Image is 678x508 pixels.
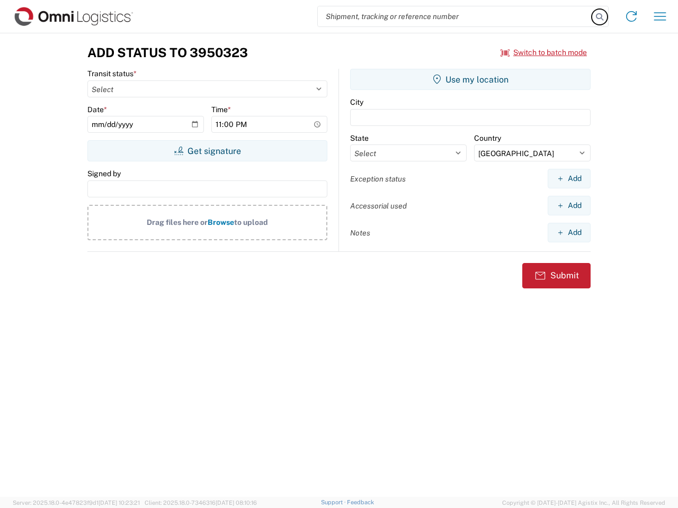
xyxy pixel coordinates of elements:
label: Transit status [87,69,137,78]
span: Browse [208,218,234,226]
label: Date [87,105,107,114]
input: Shipment, tracking or reference number [318,6,592,26]
label: Time [211,105,231,114]
label: Exception status [350,174,406,184]
button: Add [548,169,591,188]
button: Switch to batch mode [501,44,587,61]
label: Accessorial used [350,201,407,211]
span: Server: 2025.18.0-4e47823f9d1 [13,500,140,506]
label: Country [474,133,501,143]
label: City [350,97,363,107]
a: Feedback [347,499,374,505]
label: State [350,133,369,143]
button: Use my location [350,69,591,90]
span: Drag files here or [147,218,208,226]
button: Submit [522,263,591,288]
label: Signed by [87,169,121,178]
h3: Add Status to 3950323 [87,45,248,60]
span: to upload [234,218,268,226]
button: Get signature [87,140,327,161]
span: [DATE] 10:23:21 [99,500,140,506]
span: Client: 2025.18.0-7346316 [145,500,257,506]
span: [DATE] 08:10:16 [216,500,257,506]
a: Support [321,499,347,505]
button: Add [548,223,591,242]
span: Copyright © [DATE]-[DATE] Agistix Inc., All Rights Reserved [502,498,665,507]
label: Notes [350,228,370,238]
button: Add [548,196,591,215]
